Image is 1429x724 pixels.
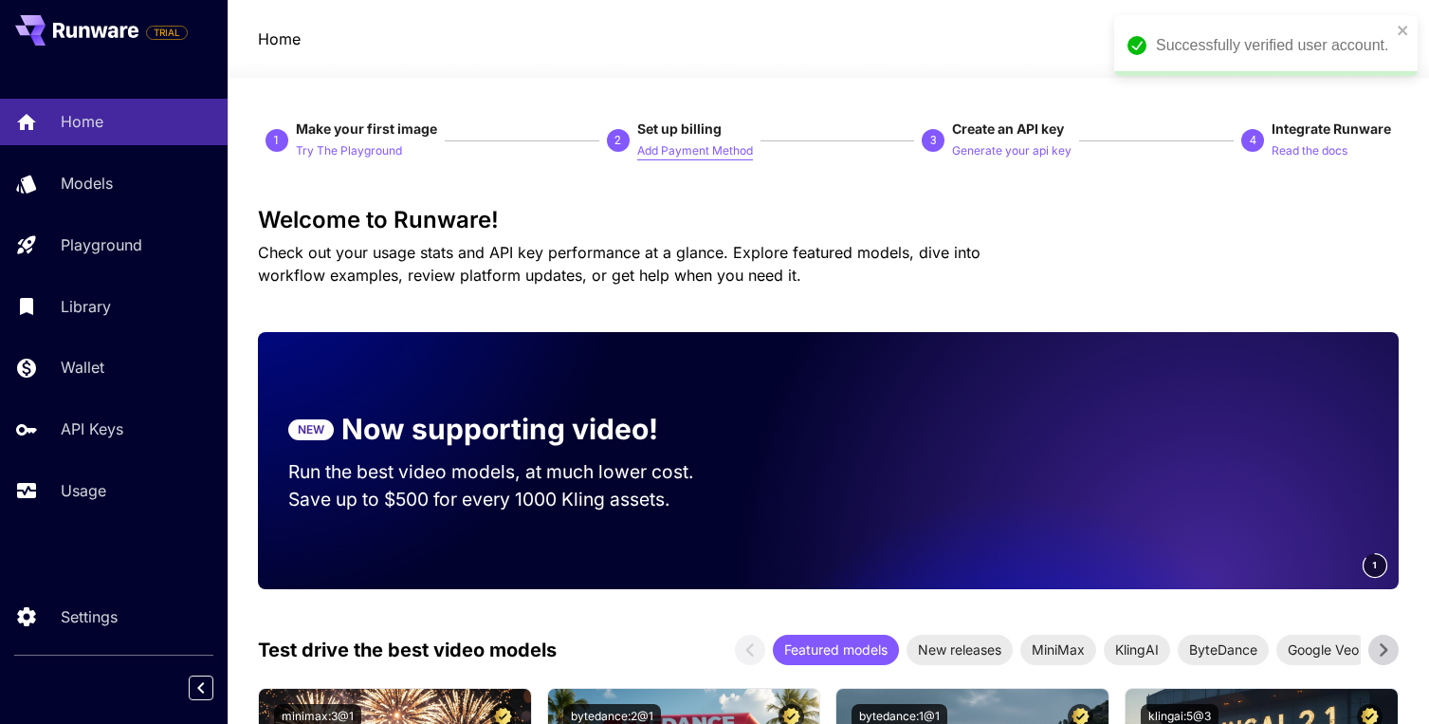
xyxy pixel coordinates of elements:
[773,640,899,659] span: Featured models
[61,479,106,502] p: Usage
[952,121,1064,137] span: Create an API key
[1272,139,1347,161] button: Read the docs
[1178,640,1269,659] span: ByteDance
[614,132,621,149] p: 2
[273,132,280,149] p: 1
[637,139,753,161] button: Add Payment Method
[907,640,1013,659] span: New releases
[1276,640,1370,659] span: Google Veo
[341,408,658,451] p: Now supporting video!
[61,233,142,256] p: Playground
[952,142,1072,160] p: Generate your api key
[258,243,980,285] span: Check out your usage stats and API key performance at a glance. Explore featured models, dive int...
[1397,23,1410,38] button: close
[1272,121,1391,137] span: Integrate Runware
[298,421,324,438] p: NEW
[258,207,1400,233] h3: Welcome to Runware!
[1104,640,1170,659] span: KlingAI
[930,132,937,149] p: 3
[1178,635,1269,665] div: ByteDance
[637,142,753,160] p: Add Payment Method
[1020,640,1096,659] span: MiniMax
[147,26,187,40] span: TRIAL
[1272,142,1347,160] p: Read the docs
[1250,132,1256,149] p: 4
[61,605,118,628] p: Settings
[1104,635,1170,665] div: KlingAI
[952,139,1072,161] button: Generate your api key
[61,172,113,195] p: Models
[189,676,213,700] button: Collapse sidebar
[1156,34,1391,57] div: Successfully verified user account.
[258,636,557,664] p: Test drive the best video models
[61,295,111,318] p: Library
[258,28,301,50] nav: breadcrumb
[296,142,402,160] p: Try The Playground
[288,486,730,513] p: Save up to $500 for every 1000 Kling assets.
[61,418,123,440] p: API Keys
[61,110,103,133] p: Home
[907,635,1013,665] div: New releases
[1020,635,1096,665] div: MiniMax
[258,28,301,50] a: Home
[61,356,104,379] p: Wallet
[203,671,228,705] div: Collapse sidebar
[296,121,437,137] span: Make your first image
[296,139,402,161] button: Try The Playground
[1276,635,1370,665] div: Google Veo
[288,458,730,486] p: Run the best video models, at much lower cost.
[146,21,188,44] span: Add your payment card to enable full platform functionality.
[1372,558,1378,572] span: 1
[637,121,722,137] span: Set up billing
[773,635,899,665] div: Featured models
